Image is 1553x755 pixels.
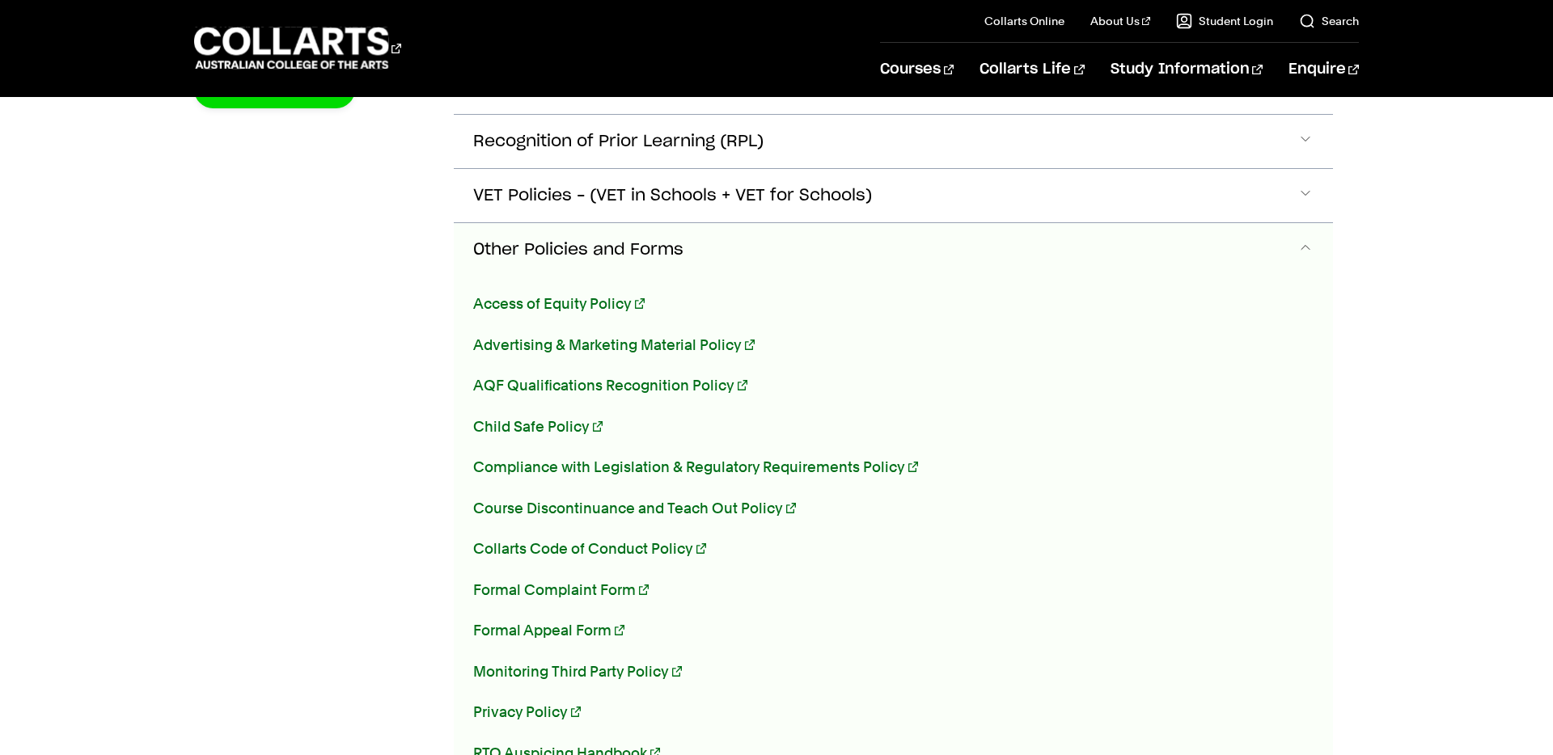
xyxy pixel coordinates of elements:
a: Student Login [1176,13,1273,29]
button: Other Policies and Forms [454,223,1333,276]
a: Search [1299,13,1359,29]
div: Go to homepage [194,25,401,71]
a: Courses [880,43,954,96]
a: Monitoring Third Party Policy [473,663,682,680]
a: Formal Appeal Form [473,622,624,639]
a: About Us [1090,13,1150,29]
span: Other Policies and Forms [473,241,683,259]
a: Advertising & Marketing Material Policy [473,336,755,353]
a: Collarts Online [984,13,1064,29]
span: Recognition of Prior Learning (RPL) [473,133,764,151]
a: Formal Complaint Form [473,581,649,598]
a: Child Safe Policy [473,418,603,435]
a: AQF Qualifications Recognition Policy [473,377,747,394]
a: Course Discontinuance and Teach Out Policy [473,500,796,517]
span: VET Policies – (VET in Schools + VET for Schools) [473,187,872,205]
a: Collarts Code of Conduct Policy [473,540,706,557]
button: Recognition of Prior Learning (RPL) [454,115,1333,168]
a: Collarts Life [980,43,1084,96]
a: Enquire [1289,43,1359,96]
a: Access of Equity Policy [473,295,645,312]
a: Compliance with Legislation & Regulatory Requirements Policy [473,458,918,475]
a: Privacy Policy [473,703,581,720]
button: VET Policies – (VET in Schools + VET for Schools) [454,169,1333,222]
a: Study Information [1111,43,1263,96]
